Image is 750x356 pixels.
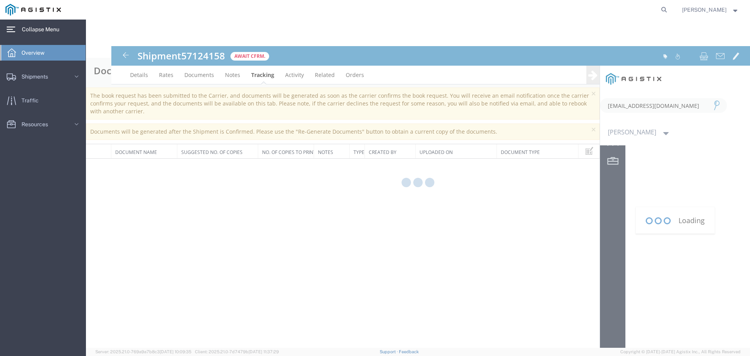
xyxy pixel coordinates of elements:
[682,5,739,14] button: [PERSON_NAME]
[0,93,86,108] a: Traffic
[21,45,50,61] span: Overview
[248,349,279,354] span: [DATE] 11:37:29
[5,4,61,16] img: logo
[21,116,54,132] span: Resources
[21,69,54,84] span: Shipments
[399,349,419,354] a: Feedback
[22,21,65,37] span: Collapse Menu
[95,349,191,354] span: Server: 2025.21.0-769a9a7b8c3
[0,69,86,84] a: Shipments
[21,93,44,108] span: Traffic
[160,349,191,354] span: [DATE] 10:09:35
[0,45,86,61] a: Overview
[682,5,727,14] span: Marcel Irwin
[0,116,86,132] a: Resources
[380,349,399,354] a: Support
[195,349,279,354] span: Client: 2025.21.0-7d7479b
[620,349,741,355] span: Copyright © [DATE]-[DATE] Agistix Inc., All Rights Reserved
